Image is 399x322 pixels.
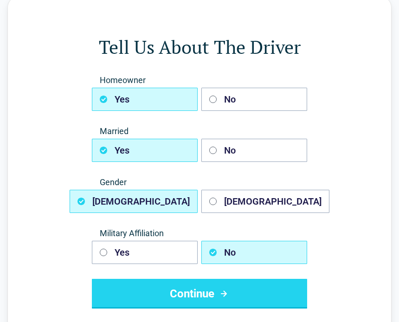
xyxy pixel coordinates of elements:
[92,126,307,137] span: Married
[92,241,198,264] button: Yes
[201,88,307,111] button: No
[201,241,307,264] button: No
[92,75,307,86] span: Homeowner
[201,139,307,162] button: No
[45,34,354,60] h1: Tell Us About The Driver
[70,190,198,213] button: [DEMOGRAPHIC_DATA]
[92,88,198,111] button: Yes
[92,139,198,162] button: Yes
[92,279,307,309] button: Continue
[92,177,307,188] span: Gender
[201,190,329,213] button: [DEMOGRAPHIC_DATA]
[92,228,307,239] span: Military Affiliation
